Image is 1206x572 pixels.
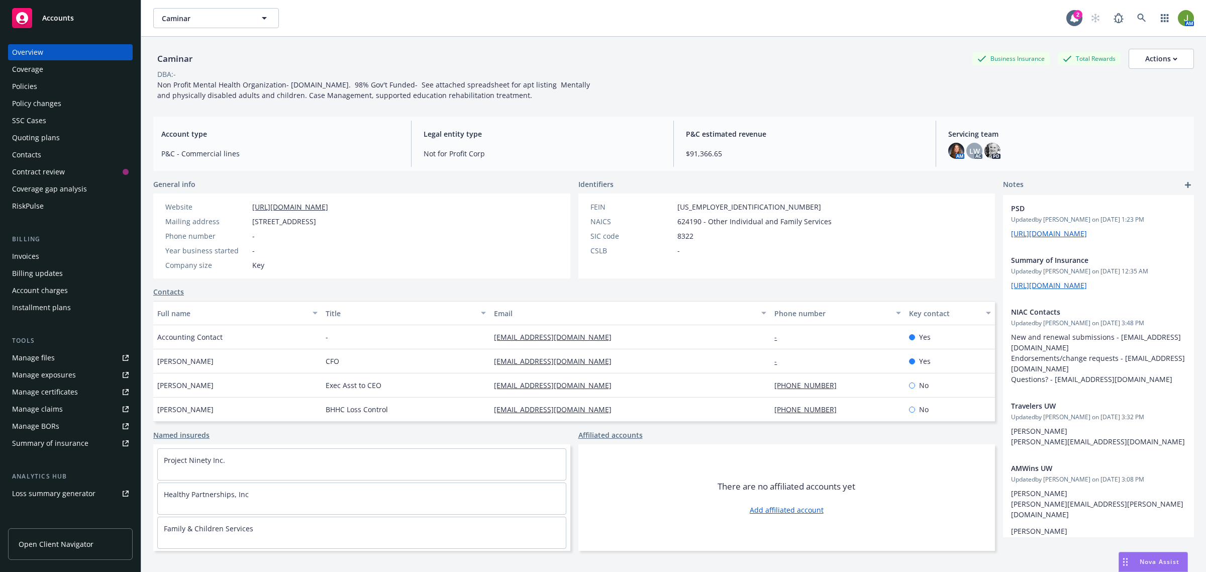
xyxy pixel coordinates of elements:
[157,332,223,342] span: Accounting Contact
[1011,488,1186,520] p: [PERSON_NAME] [PERSON_NAME][EMAIL_ADDRESS][PERSON_NAME][DOMAIN_NAME]
[590,202,673,212] div: FEIN
[153,287,184,297] a: Contacts
[162,13,249,24] span: Caminar
[1011,255,1160,265] span: Summary of Insurance
[8,401,133,417] a: Manage claims
[969,146,980,156] span: LW
[494,332,620,342] a: [EMAIL_ADDRESS][DOMAIN_NAME]
[153,430,210,440] a: Named insureds
[1003,179,1024,191] span: Notes
[1011,332,1186,385] p: New and renewal submissions - [EMAIL_ADDRESS][DOMAIN_NAME] Endorsements/change requests - [EMAIL_...
[8,198,133,214] a: RiskPulse
[8,96,133,112] a: Policy changes
[12,113,46,129] div: SSC Cases
[1003,299,1194,393] div: NIAC ContactsUpdatedby [PERSON_NAME] on [DATE] 3:48 PMNew and renewal submissions - [EMAIL_ADDRES...
[1132,8,1152,28] a: Search
[718,481,855,493] span: There are no affiliated accounts yet
[157,69,176,79] div: DBA: -
[326,404,388,415] span: BHHC Loss Control
[8,486,133,502] a: Loss summary generator
[972,52,1050,65] div: Business Insurance
[165,245,248,256] div: Year business started
[8,384,133,400] a: Manage certificates
[157,380,214,391] span: [PERSON_NAME]
[8,234,133,244] div: Billing
[590,216,673,227] div: NAICS
[8,300,133,316] a: Installment plans
[153,52,196,65] div: Caminar
[919,332,931,342] span: Yes
[424,148,661,159] span: Not for Profit Corp
[1085,8,1105,28] a: Start snowing
[905,301,995,325] button: Key contact
[8,248,133,264] a: Invoices
[909,308,980,319] div: Key contact
[1145,49,1177,68] div: Actions
[8,265,133,281] a: Billing updates
[12,130,60,146] div: Quoting plans
[1140,557,1179,566] span: Nova Assist
[677,202,821,212] span: [US_EMPLOYER_IDENTIFICATION_NUMBER]
[494,380,620,390] a: [EMAIL_ADDRESS][DOMAIN_NAME]
[8,61,133,77] a: Coverage
[326,356,339,366] span: CFO
[1011,267,1186,276] span: Updated by [PERSON_NAME] on [DATE] 12:35 AM
[8,181,133,197] a: Coverage gap analysis
[8,282,133,299] a: Account charges
[919,380,929,391] span: No
[326,332,328,342] span: -
[12,401,63,417] div: Manage claims
[164,524,253,533] a: Family & Children Services
[1011,215,1186,224] span: Updated by [PERSON_NAME] on [DATE] 1:23 PM
[164,490,249,499] a: Healthy Partnerships, Inc
[1011,475,1186,484] span: Updated by [PERSON_NAME] on [DATE] 3:08 PM
[322,301,490,325] button: Title
[919,404,929,415] span: No
[1011,426,1186,447] p: [PERSON_NAME] [PERSON_NAME][EMAIL_ADDRESS][DOMAIN_NAME]
[326,380,381,391] span: Exec Asst to CEO
[1155,8,1175,28] a: Switch app
[153,301,322,325] button: Full name
[12,44,43,60] div: Overview
[1178,10,1194,26] img: photo
[8,336,133,346] div: Tools
[590,245,673,256] div: CSLB
[677,245,680,256] span: -
[1119,552,1132,571] div: Drag to move
[490,301,770,325] button: Email
[157,308,307,319] div: Full name
[8,130,133,146] a: Quoting plans
[774,356,785,366] a: -
[8,435,133,451] a: Summary of insurance
[161,129,399,139] span: Account type
[12,350,55,366] div: Manage files
[1003,247,1194,299] div: Summary of InsuranceUpdatedby [PERSON_NAME] on [DATE] 12:35 AM[URL][DOMAIN_NAME]
[1003,455,1194,555] div: AMWins UWUpdatedby [PERSON_NAME] on [DATE] 3:08 PM[PERSON_NAME] [PERSON_NAME][EMAIL_ADDRESS][PERS...
[1003,195,1194,247] div: PSDUpdatedby [PERSON_NAME] on [DATE] 1:23 PM[URL][DOMAIN_NAME]
[8,471,133,482] div: Analytics hub
[12,435,88,451] div: Summary of insurance
[19,539,93,549] span: Open Client Navigator
[157,80,592,100] span: Non Profit Mental Health Organization- [DOMAIN_NAME]. 98% Gov't Funded- See attached spreadsheet ...
[8,44,133,60] a: Overview
[984,143,1000,159] img: photo
[252,260,264,270] span: Key
[252,202,328,212] a: [URL][DOMAIN_NAME]
[12,418,59,434] div: Manage BORs
[157,404,214,415] span: [PERSON_NAME]
[8,78,133,94] a: Policies
[1011,229,1087,238] a: [URL][DOMAIN_NAME]
[686,148,924,159] span: $91,366.65
[1011,307,1160,317] span: NIAC Contacts
[1129,49,1194,69] button: Actions
[8,4,133,32] a: Accounts
[1011,526,1186,547] p: [PERSON_NAME] [PERSON_NAME][EMAIL_ADDRESS][DOMAIN_NAME]
[494,356,620,366] a: [EMAIL_ADDRESS][DOMAIN_NAME]
[1119,552,1188,572] button: Nova Assist
[8,418,133,434] a: Manage BORs
[919,356,931,366] span: Yes
[8,367,133,383] a: Manage exposures
[774,380,845,390] a: [PHONE_NUMBER]
[12,181,87,197] div: Coverage gap analysis
[8,350,133,366] a: Manage files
